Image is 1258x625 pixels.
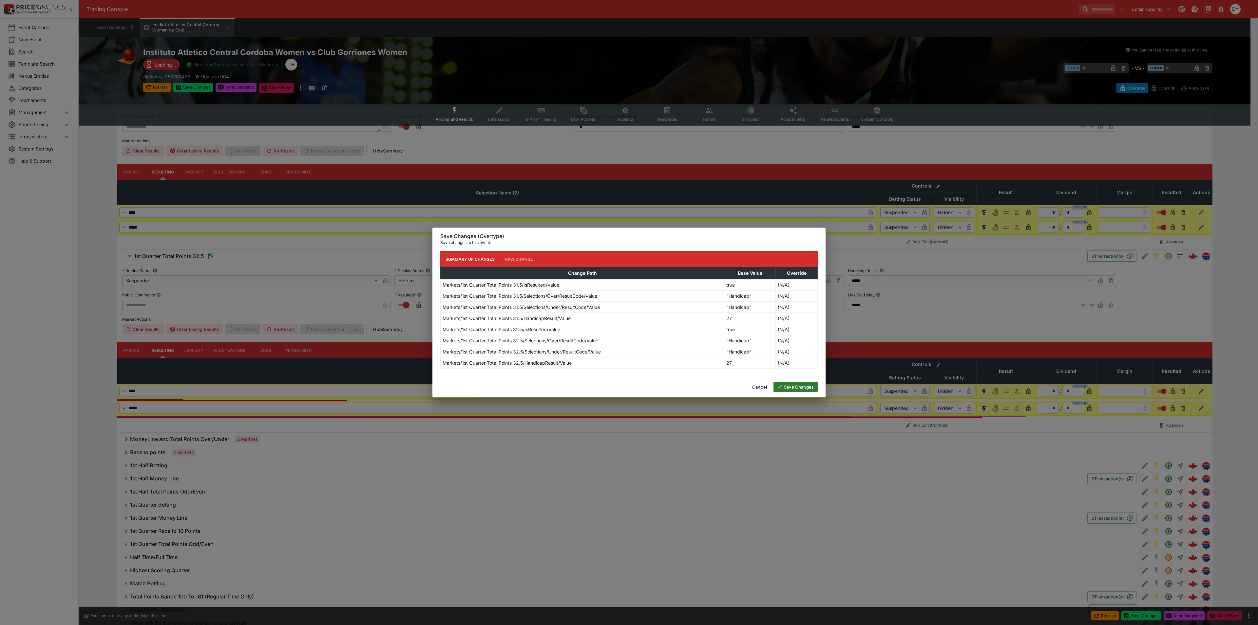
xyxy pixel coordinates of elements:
[443,304,600,311] p: Markets/1st Quarter Total Points 31.5/Selections/Under/ResultCode/Value
[724,302,776,313] td: "Handicap"
[776,302,818,313] td: (N/A)
[776,335,818,346] td: (N/A)
[776,346,818,357] td: (N/A)
[724,346,776,357] td: "Handicap"
[443,359,572,366] p: Markets/1st Quarter Total Points 32.5/HandicapResult/Value
[776,324,818,335] td: (N/A)
[500,251,538,267] button: Raw Change
[773,382,818,392] button: Save Changes
[441,267,724,279] th: Change Path
[724,279,776,291] td: true
[440,233,818,240] h6: Save Changes (Overtype)
[443,337,598,344] p: Markets/1st Quarter Total Points 32.5/Selections/Over/ResultCode/Value
[443,315,571,322] p: Markets/1st Quarter Total Points 31.5/HandicapResult/Value
[776,279,818,291] td: (N/A)
[776,313,818,324] td: (N/A)
[440,239,818,246] p: Save changes to this event.
[443,281,559,288] p: Markets/1st Quarter Total Points 31.5/IsResulted/Value
[443,292,597,299] p: Markets/1st Quarter Total Points 31.5/Selections/Over/ResultCode/Value
[748,382,771,392] button: Cancel
[724,313,776,324] td: 27
[443,348,601,355] p: Markets/1st Quarter Total Points 32.5/Selections/Under/ResultCode/Value
[724,291,776,302] td: "Handicap"
[440,251,500,267] button: Summary of Changes
[724,335,776,346] td: "Handicap"
[724,324,776,335] td: true
[724,357,776,369] td: 27
[443,326,560,333] p: Markets/1st Quarter Total Points 32.5/IsResulted/Value
[776,267,818,279] th: Override
[724,267,776,279] th: Base Value
[776,291,818,302] td: (N/A)
[776,357,818,369] td: (N/A)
